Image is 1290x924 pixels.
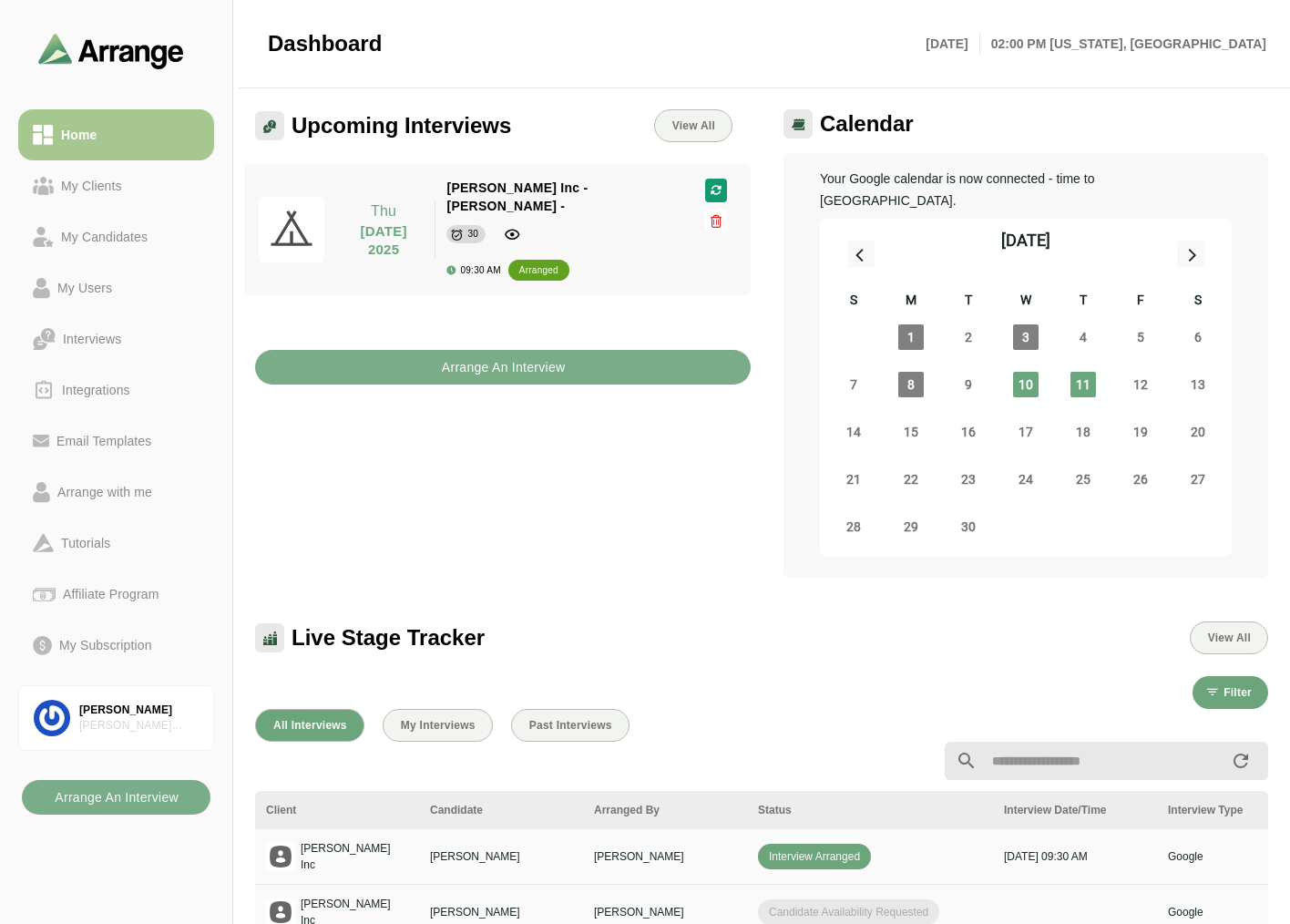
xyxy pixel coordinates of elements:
div: Arranged By [594,802,736,818]
span: Filter [1223,686,1252,699]
div: My Clients [54,175,129,197]
span: All Interviews [272,719,347,732]
p: [DATE] [926,33,979,55]
a: [PERSON_NAME][PERSON_NAME] Associates [18,685,214,751]
div: S [1169,290,1226,313]
button: Filter [1193,676,1268,709]
span: Thursday, September 25, 2025 [1070,467,1096,492]
a: Arrange with me [18,467,214,518]
div: 30 [467,225,478,243]
span: Friday, September 12, 2025 [1128,372,1153,397]
b: Arrange An Interview [54,780,179,815]
span: Wednesday, September 24, 2025 [1013,467,1039,492]
a: Home [18,109,214,160]
a: Integrations [18,364,214,416]
span: Wednesday, September 3, 2025 [1013,324,1039,350]
div: Arrange with me [50,481,159,503]
div: Integrations [55,379,138,401]
p: Your Google calendar is now connected - time to [GEOGRAPHIC_DATA]. [820,168,1232,211]
span: Live Stage Tracker [292,624,485,652]
button: Arrange An Interview [22,780,210,815]
div: S [825,290,883,313]
p: [DATE] 09:30 AM [1004,848,1146,865]
span: Sunday, September 7, 2025 [841,372,866,397]
div: arranged [519,262,558,280]
span: Thursday, September 4, 2025 [1070,324,1096,350]
button: View All [1190,621,1268,654]
i: appended action [1230,750,1252,772]
span: Tuesday, September 9, 2025 [956,372,981,397]
span: [PERSON_NAME] Inc - [PERSON_NAME] - [446,180,588,213]
span: My Interviews [400,719,476,732]
button: Past Interviews [511,709,630,742]
div: Client [266,802,408,818]
p: Thu [343,200,425,222]
div: Interviews [56,328,128,350]
div: W [998,290,1055,313]
div: Email Templates [49,430,159,452]
span: Wednesday, September 10, 2025 [1013,372,1039,397]
div: [PERSON_NAME] Associates [79,718,199,734]
span: Monday, September 29, 2025 [898,514,924,539]
div: T [1054,290,1111,313]
span: Calendar [820,110,914,138]
div: Home [54,124,104,146]
p: [PERSON_NAME] [594,848,736,865]
div: Interview Date/Time [1004,802,1146,818]
p: [PERSON_NAME] [594,904,736,920]
span: Monday, September 15, 2025 [898,419,924,445]
button: My Interviews [383,709,493,742]
span: Saturday, September 20, 2025 [1185,419,1211,445]
span: Monday, September 22, 2025 [898,467,924,492]
span: View All [671,119,715,132]
p: [PERSON_NAME] [430,848,572,865]
span: Past Interviews [528,719,612,732]
div: Affiliate Program [56,583,166,605]
p: 02:00 PM [US_STATE], [GEOGRAPHIC_DATA] [980,33,1266,55]
span: Saturday, September 6, 2025 [1185,324,1211,350]
span: Saturday, September 13, 2025 [1185,372,1211,397]
span: Friday, September 19, 2025 [1128,419,1153,445]
div: [DATE] [1001,228,1050,253]
a: My Users [18,262,214,313]
span: Tuesday, September 16, 2025 [956,419,981,445]
span: Friday, September 26, 2025 [1128,467,1153,492]
div: M [883,290,940,313]
a: My Candidates [18,211,214,262]
span: Interview Arranged [758,844,871,869]
span: Tuesday, September 30, 2025 [956,514,981,539]
div: My Users [50,277,119,299]
p: [PERSON_NAME] Inc [301,840,408,873]
span: Monday, September 1, 2025 [898,324,924,350]
img: arrangeai-name-small-logo.4d2b8aee.svg [38,33,184,68]
span: Upcoming Interviews [292,112,511,139]
span: Wednesday, September 17, 2025 [1013,419,1039,445]
img: placeholder logo [266,842,295,871]
span: Sunday, September 14, 2025 [841,419,866,445]
p: [DATE] 2025 [343,222,425,259]
button: All Interviews [255,709,364,742]
div: 09:30 AM [446,265,500,275]
span: View All [1207,631,1251,644]
a: Affiliate Program [18,569,214,620]
span: Saturday, September 27, 2025 [1185,467,1211,492]
div: [PERSON_NAME] [79,703,199,718]
a: Email Templates [18,416,214,467]
div: F [1111,290,1169,313]
a: My Clients [18,160,214,211]
a: Tutorials [18,518,214,569]
a: Interviews [18,313,214,364]
span: Thursday, September 11, 2025 [1070,372,1096,397]
span: Monday, September 8, 2025 [898,372,924,397]
span: Dashboard [268,30,382,57]
span: Friday, September 5, 2025 [1128,324,1153,350]
div: Status [758,802,982,818]
b: Arrange An Interview [441,350,566,385]
span: Thursday, September 18, 2025 [1070,419,1096,445]
span: Sunday, September 28, 2025 [841,514,866,539]
div: My Subscription [52,634,159,656]
div: Candidate [430,802,572,818]
a: View All [654,109,732,142]
span: Tuesday, September 23, 2025 [956,467,981,492]
img: pwa-512x512.png [259,197,324,262]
